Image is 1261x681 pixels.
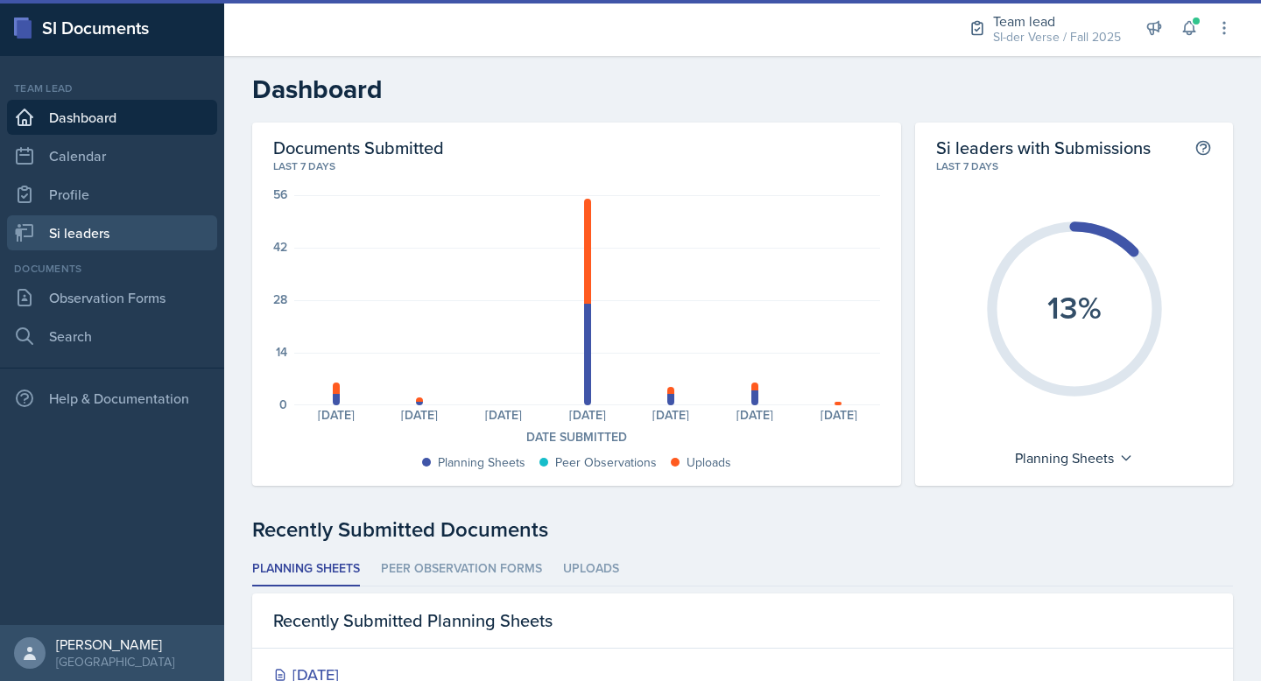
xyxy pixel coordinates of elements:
[461,409,546,421] div: [DATE]
[797,409,881,421] div: [DATE]
[273,428,880,446] div: Date Submitted
[273,158,880,174] div: Last 7 days
[7,138,217,173] a: Calendar
[273,293,287,305] div: 28
[378,409,462,421] div: [DATE]
[252,74,1233,105] h2: Dashboard
[563,552,619,586] li: Uploads
[252,593,1233,649] div: Recently Submitted Planning Sheets
[7,177,217,212] a: Profile
[438,453,525,472] div: Planning Sheets
[273,188,287,200] div: 56
[279,398,287,411] div: 0
[381,552,542,586] li: Peer Observation Forms
[713,409,797,421] div: [DATE]
[7,81,217,96] div: Team lead
[7,215,217,250] a: Si leaders
[7,280,217,315] a: Observation Forms
[630,409,714,421] div: [DATE]
[276,346,287,358] div: 14
[555,453,657,472] div: Peer Observations
[56,635,174,653] div: [PERSON_NAME]
[1047,284,1102,330] text: 13%
[1006,444,1142,472] div: Planning Sheets
[294,409,378,421] div: [DATE]
[7,100,217,135] a: Dashboard
[936,158,1212,174] div: Last 7 days
[273,137,880,158] h2: Documents Submitted
[7,261,217,277] div: Documents
[993,28,1121,46] div: SI-der Verse / Fall 2025
[7,319,217,354] a: Search
[252,552,360,586] li: Planning Sheets
[546,409,630,421] div: [DATE]
[993,11,1121,32] div: Team lead
[687,453,731,472] div: Uploads
[252,514,1233,545] div: Recently Submitted Documents
[7,381,217,416] div: Help & Documentation
[56,653,174,670] div: [GEOGRAPHIC_DATA]
[936,137,1151,158] h2: Si leaders with Submissions
[273,241,287,253] div: 42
